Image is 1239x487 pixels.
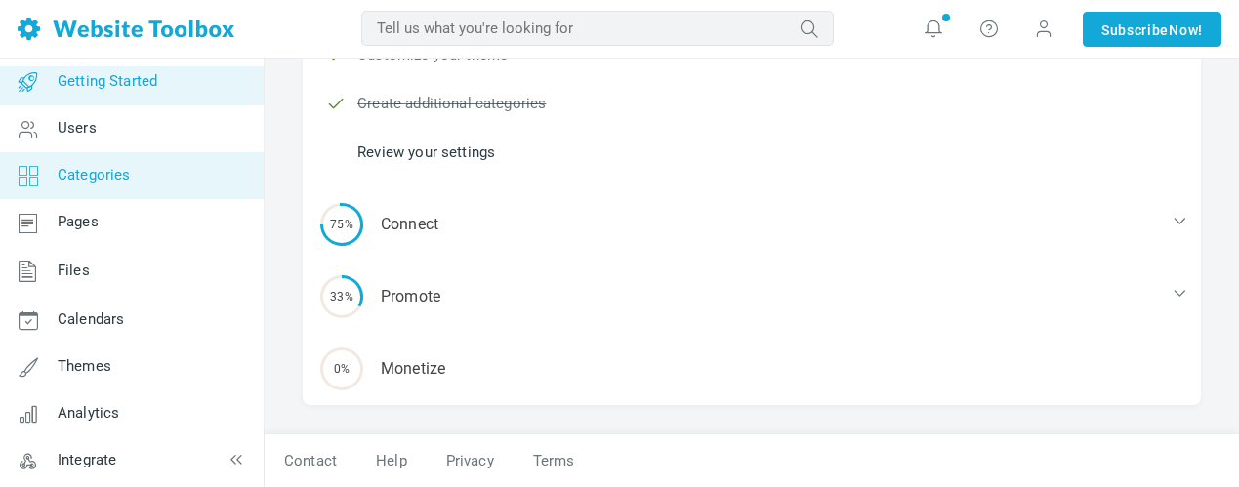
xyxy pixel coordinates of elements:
[514,444,595,478] a: Terms
[58,72,157,90] span: Getting Started
[357,142,495,163] a: Review your settings
[58,166,131,183] span: Categories
[58,262,90,279] span: Files
[427,444,514,478] a: Privacy
[361,11,834,46] input: Tell us what you're looking for
[1169,20,1203,41] span: Now!
[320,347,363,390] span: 0%
[58,310,124,328] span: Calendars
[303,333,1201,405] a: 0% Monetize
[320,203,363,246] span: 75%
[356,444,427,478] a: Help
[58,357,111,375] span: Themes
[58,119,97,137] span: Users
[58,404,119,422] span: Analytics
[303,188,1201,261] div: Connect
[1083,12,1221,47] a: SubscribeNow!
[303,261,1201,333] div: Promote
[303,333,1201,405] div: Monetize
[58,451,116,468] span: Integrate
[320,275,363,318] span: 33%
[265,444,356,478] a: Contact
[58,213,99,230] span: Pages
[357,93,546,114] a: Create additional categories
